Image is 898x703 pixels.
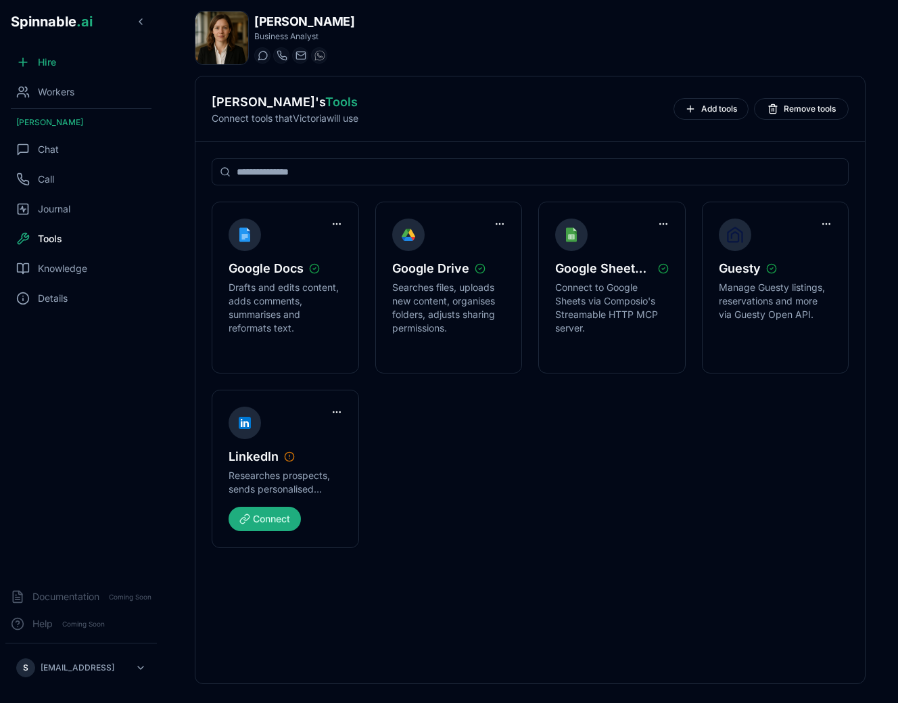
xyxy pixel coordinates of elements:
[212,112,663,125] p: Connect tools that Victoria will use
[237,412,253,434] img: LinkedIn icon
[38,202,70,216] span: Journal
[38,232,62,246] span: Tools
[32,617,53,631] span: Help
[229,507,301,531] button: Connect
[58,618,109,631] span: Coming Soon
[229,281,342,335] p: Drafts and edits content, adds comments, summarises and reformats text.
[38,55,56,69] span: Hire
[5,112,157,133] div: [PERSON_NAME]
[784,104,836,114] span: Remove tools
[273,47,289,64] button: Start a call with Victoria Lewis
[212,93,663,112] h2: [PERSON_NAME] 's
[254,31,354,42] p: Business Analyst
[229,259,304,278] span: Google Docs
[23,662,28,673] span: S
[254,47,270,64] button: Start a chat with Victoria Lewis
[38,292,68,305] span: Details
[38,173,54,186] span: Call
[400,224,417,246] img: Google Drive icon
[719,281,832,321] p: Manage Guesty listings, reservations and more via Guesty Open API.
[237,224,253,246] img: Google Docs icon
[555,281,669,335] p: Connect to Google Sheets via Composio's Streamable HTTP MCP server.
[38,262,87,275] span: Knowledge
[32,590,99,604] span: Documentation
[325,95,358,109] span: Tools
[254,12,354,31] h1: [PERSON_NAME]
[701,104,737,114] span: Add tools
[292,47,308,64] button: Send email to victoria.lewis@getspinnable.ai
[719,259,761,278] span: Guesty
[311,47,327,64] button: WhatsApp
[41,662,114,673] p: [EMAIL_ADDRESS]
[229,447,279,466] span: LinkedIn
[38,143,59,156] span: Chat
[392,281,506,335] p: Searches files, uploads new content, organises folders, adjusts sharing permissions.
[105,591,156,604] span: Coming Soon
[76,14,93,30] span: .ai
[38,85,74,99] span: Workers
[314,50,325,61] img: WhatsApp
[11,654,151,681] button: S[EMAIL_ADDRESS]
[229,469,342,496] p: Researches prospects, sends personalised messages, tracks replies, posts content.
[392,259,469,278] span: Google Drive
[195,12,248,64] img: Victoria Lewis
[11,14,93,30] span: Spinnable
[727,224,743,246] img: Guesty icon
[673,98,749,120] button: Add tools
[555,259,653,278] span: Google Sheets (MCP)
[563,224,580,246] img: Google Sheets (MCP) icon
[754,98,849,120] button: Remove tools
